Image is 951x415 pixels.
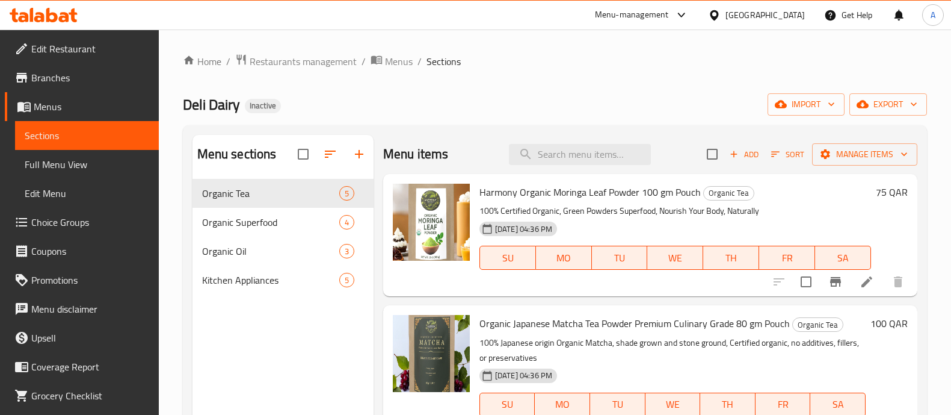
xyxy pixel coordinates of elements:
[202,215,339,229] span: Organic Superfood
[760,396,806,413] span: FR
[725,145,763,164] span: Add item
[490,223,557,235] span: [DATE] 04:36 PM
[250,54,357,69] span: Restaurants management
[371,54,413,69] a: Menus
[340,188,354,199] span: 5
[849,93,927,116] button: export
[339,215,354,229] div: items
[5,34,159,63] a: Edit Restaurant
[31,331,149,345] span: Upsell
[5,266,159,295] a: Promotions
[235,54,357,69] a: Restaurants management
[541,249,587,267] span: MO
[25,186,149,201] span: Edit Menu
[25,128,149,143] span: Sections
[764,249,810,267] span: FR
[931,8,935,22] span: A
[345,140,374,169] button: Add section
[393,315,470,392] img: Organic Japanese Matcha Tea Powder Premium Culinary Grade 80 gm Pouch
[15,121,159,150] a: Sections
[540,396,585,413] span: MO
[340,275,354,286] span: 5
[536,246,592,270] button: MO
[417,54,422,69] li: /
[793,269,819,295] span: Select to update
[763,145,812,164] span: Sort items
[884,267,913,296] button: delete
[15,179,159,208] a: Edit Menu
[183,91,240,118] span: Deli Dairy
[815,246,871,270] button: SA
[5,63,159,92] a: Branches
[479,314,790,332] span: Organic Japanese Matcha Tea Powder Premium Culinary Grade 80 gm Pouch
[859,97,917,112] span: export
[340,246,354,257] span: 3
[339,244,354,258] div: items
[316,140,345,169] span: Sort sections
[202,244,339,258] span: Organic Oil
[383,145,449,163] h2: Menu items
[595,8,669,22] div: Menu-management
[362,54,366,69] li: /
[592,246,648,270] button: TU
[700,142,725,167] span: Select section
[5,237,159,266] a: Coupons
[340,217,354,228] span: 4
[705,396,751,413] span: TH
[870,315,908,332] h6: 100 QAR
[725,145,763,164] button: Add
[725,8,805,22] div: [GEOGRAPHIC_DATA]
[31,388,149,403] span: Grocery Checklist
[703,246,759,270] button: TH
[5,323,159,352] a: Upsell
[479,204,871,219] p: 100% Certified Organic, Green Powders Superfood, Nourish Your Body, Naturally
[652,249,698,267] span: WE
[192,208,374,237] div: Organic Superfood4
[31,273,149,287] span: Promotions
[197,145,277,163] h2: Menu sections
[192,179,374,208] div: Organic Tea5
[792,317,843,332] div: Organic Tea
[31,360,149,374] span: Coverage Report
[771,148,804,161] span: Sort
[385,54,413,69] span: Menus
[759,246,815,270] button: FR
[192,174,374,299] nav: Menu sections
[479,183,701,201] span: Harmony Organic Moringa Leaf Powder 100 gm Pouch
[5,352,159,381] a: Coverage Report
[728,148,760,161] span: Add
[704,186,754,200] span: Organic Tea
[5,92,159,121] a: Menus
[202,186,339,201] span: Organic Tea
[479,246,536,270] button: SU
[226,54,230,69] li: /
[860,275,874,289] a: Edit menu item
[650,396,696,413] span: WE
[793,318,843,332] span: Organic Tea
[339,186,354,201] div: items
[192,237,374,266] div: Organic Oil3
[34,99,149,114] span: Menus
[647,246,703,270] button: WE
[5,381,159,410] a: Grocery Checklist
[339,273,354,287] div: items
[31,302,149,316] span: Menu disclaimer
[509,144,651,165] input: search
[245,99,281,113] div: Inactive
[822,147,908,162] span: Manage items
[876,184,908,201] h6: 75 QAR
[31,215,149,229] span: Choice Groups
[485,249,531,267] span: SU
[15,150,159,179] a: Full Menu View
[768,145,807,164] button: Sort
[426,54,461,69] span: Sections
[192,266,374,295] div: Kitchen Appliances5
[5,295,159,323] a: Menu disclaimer
[485,396,530,413] span: SU
[703,186,754,201] div: Organic Tea
[245,101,281,111] span: Inactive
[31,244,149,258] span: Coupons
[479,335,866,366] p: 100% Japanese origin Organic Matcha, shade grown and stone ground, Certified organic, no additive...
[31,42,149,56] span: Edit Restaurant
